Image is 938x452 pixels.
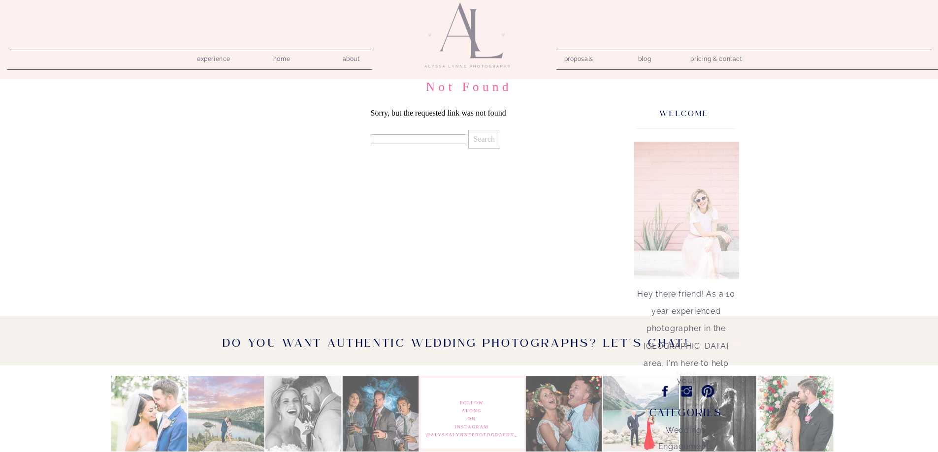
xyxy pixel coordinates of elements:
a: Engagements [628,438,744,452]
h3: follow along on instagram @AlyssaLynnePhotography_ [419,399,525,428]
input: Search [468,130,501,149]
a: home [268,53,296,62]
h3: welcome [653,107,715,117]
a: experience [191,53,237,62]
input: Search [640,367,734,378]
p: Categories [630,407,742,422]
p: Hey there friend! As a 10 year experienced photographer in the [GEOGRAPHIC_DATA] area, I'm here t... [634,285,739,334]
a: Weddings [628,422,744,435]
a: Do you want Authentic wedding photographs? Let's chat! [182,333,730,359]
a: pricing & contact [687,53,746,66]
h1: Not Found [371,80,568,94]
a: blog [631,53,659,62]
p: Sorry, but the requested link was not found [371,109,568,117]
a: about [337,53,365,62]
a: proposals [564,53,592,62]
